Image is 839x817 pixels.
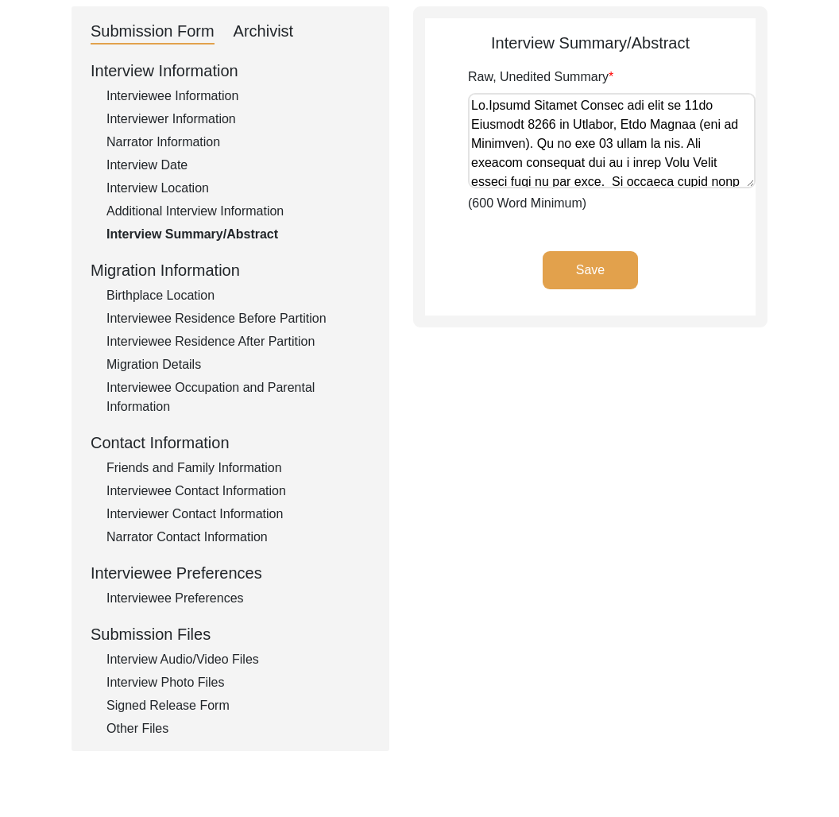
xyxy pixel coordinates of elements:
[543,251,638,289] button: Save
[106,202,370,221] div: Additional Interview Information
[106,589,370,608] div: Interviewee Preferences
[91,258,370,282] div: Migration Information
[91,622,370,646] div: Submission Files
[91,19,215,45] div: Submission Form
[106,332,370,351] div: Interviewee Residence After Partition
[106,696,370,715] div: Signed Release Form
[106,482,370,501] div: Interviewee Contact Information
[106,286,370,305] div: Birthplace Location
[91,59,370,83] div: Interview Information
[234,19,294,45] div: Archivist
[106,459,370,478] div: Friends and Family Information
[91,561,370,585] div: Interviewee Preferences
[106,179,370,198] div: Interview Location
[106,528,370,547] div: Narrator Contact Information
[91,431,370,455] div: Contact Information
[106,309,370,328] div: Interviewee Residence Before Partition
[106,505,370,524] div: Interviewer Contact Information
[106,225,370,244] div: Interview Summary/Abstract
[106,378,370,416] div: Interviewee Occupation and Parental Information
[468,68,613,87] label: Raw, Unedited Summary
[106,156,370,175] div: Interview Date
[106,87,370,106] div: Interviewee Information
[106,110,370,129] div: Interviewer Information
[106,673,370,692] div: Interview Photo Files
[106,650,370,669] div: Interview Audio/Video Files
[425,31,756,55] div: Interview Summary/Abstract
[106,719,370,738] div: Other Files
[106,133,370,152] div: Narrator Information
[468,68,756,213] div: (600 Word Minimum)
[106,355,370,374] div: Migration Details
